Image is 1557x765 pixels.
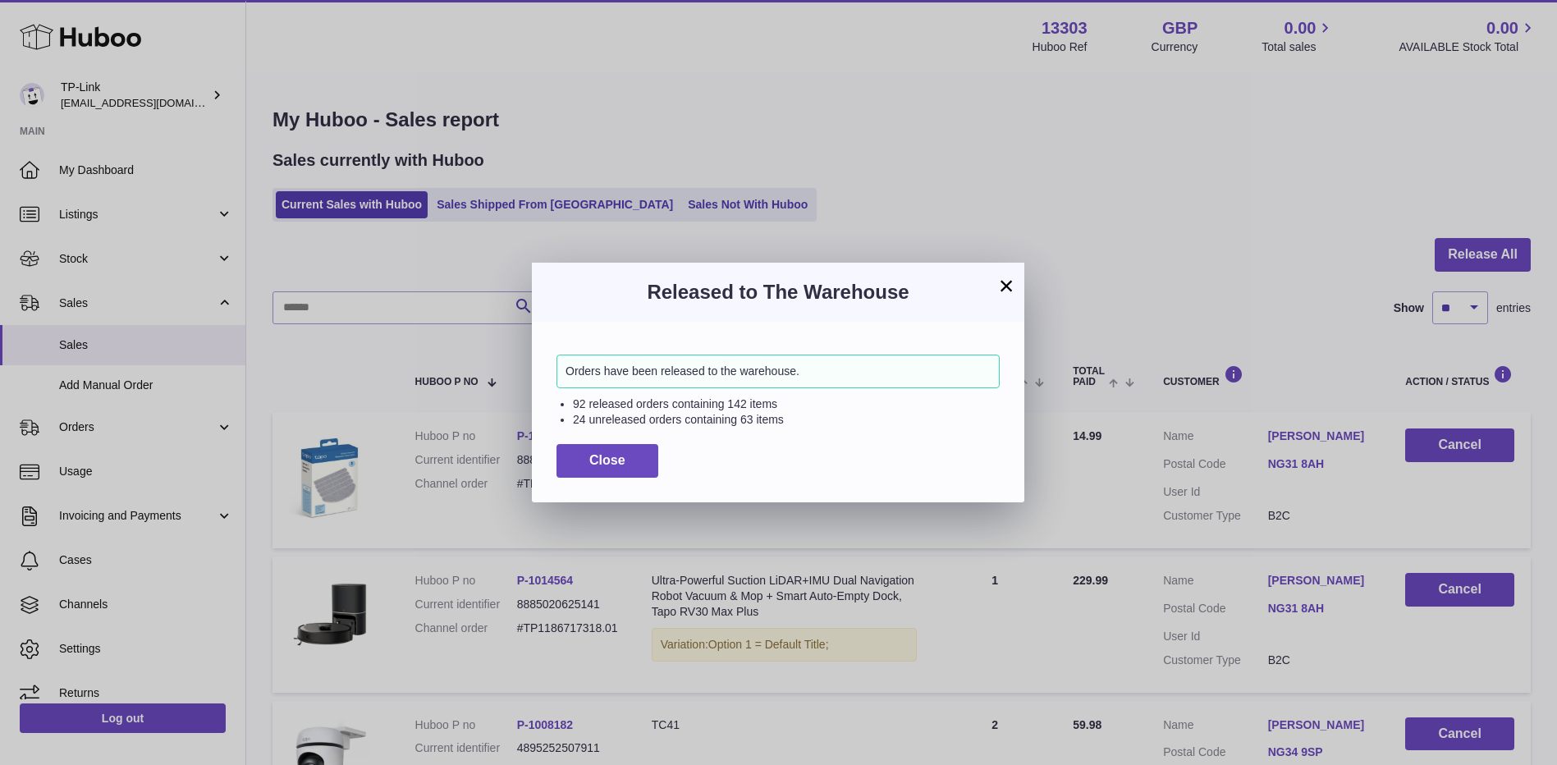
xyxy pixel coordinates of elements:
div: Orders have been released to the warehouse. [556,355,1000,388]
button: × [996,276,1016,295]
li: 24 unreleased orders containing 63 items [573,412,1000,428]
button: Close [556,444,658,478]
li: 92 released orders containing 142 items [573,396,1000,412]
span: Close [589,453,625,467]
h3: Released to The Warehouse [556,279,1000,305]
